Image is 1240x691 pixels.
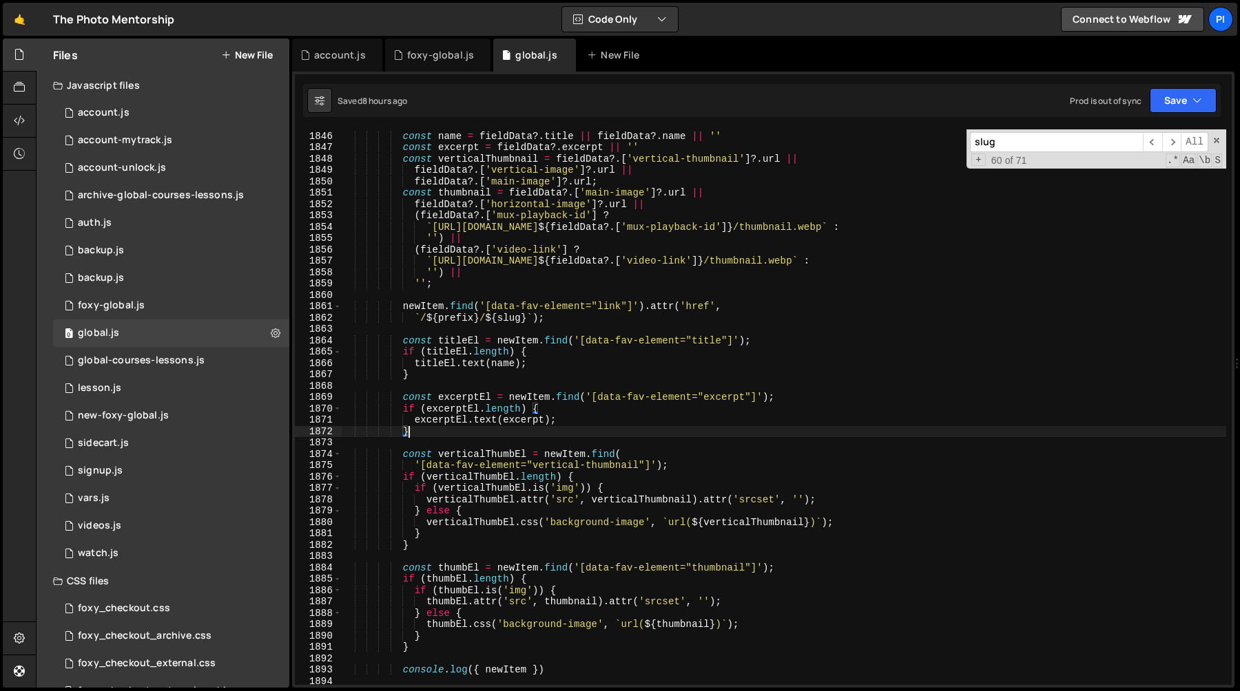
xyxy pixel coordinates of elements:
div: 1884 [295,562,342,574]
div: 13533/38747.css [53,650,289,677]
div: 13533/45030.js [53,264,289,292]
div: 13533/34220.js [53,99,289,127]
div: backup.js [78,244,124,257]
div: 1880 [295,517,342,529]
div: vars.js [78,492,110,504]
div: Javascript files [37,72,289,99]
div: 1867 [295,369,342,381]
div: 1856 [295,244,342,256]
div: 1847 [295,142,342,153]
div: 13533/35292.js [53,347,289,374]
div: 1892 [295,653,342,665]
div: account-mytrack.js [78,134,172,147]
a: Connect to Webflow [1061,7,1204,32]
div: 13533/43968.js [53,182,289,209]
input: Search for [970,132,1143,152]
div: 13533/41206.js [53,154,289,182]
div: 13533/38507.css [53,595,289,622]
div: 1853 [295,210,342,222]
div: 1846 [295,131,342,142]
div: 1850 [295,176,342,188]
div: foxy-global.js [407,48,474,62]
div: account.js [78,107,130,119]
div: 1870 [295,403,342,415]
div: 1875 [295,460,342,471]
h2: Files [53,47,78,63]
div: archive-global-courses-lessons.js [78,189,244,202]
div: account-unlock.js [78,162,166,174]
div: CSS files [37,567,289,595]
div: 13533/34219.js [53,292,289,319]
div: 1868 [295,381,342,392]
div: 1855 [295,233,342,244]
span: RegExp Search [1166,153,1180,167]
span: CaseSensitive Search [1181,153,1196,167]
div: foxy_checkout.css [78,602,170,615]
div: 1876 [295,471,342,483]
div: 1866 [295,358,342,370]
div: new-foxy-global.js [78,410,169,422]
span: ​ [1162,132,1181,152]
div: account.js [314,48,366,62]
div: 1890 [295,630,342,642]
div: 1859 [295,278,342,290]
div: 1894 [295,676,342,688]
div: 1883 [295,551,342,562]
div: 1864 [295,335,342,347]
div: 1873 [295,437,342,449]
span: 0 [65,329,73,340]
div: foxy_checkout_external.css [78,657,216,670]
div: 1858 [295,267,342,279]
div: 1877 [295,482,342,494]
div: 1849 [295,164,342,176]
div: 1869 [295,392,342,403]
div: lesson.js [78,382,121,394]
div: Saved [338,95,408,107]
a: 🤙 [3,3,37,36]
div: 1886 [295,585,342,597]
button: Code Only [562,7,678,32]
span: 60 of 71 [986,155,1033,167]
div: auth.js [78,217,112,229]
div: 1882 [295,540,342,551]
div: 13533/38628.js [53,127,289,154]
div: foxy_checkout_archive.css [78,630,211,642]
div: 1848 [295,153,342,165]
div: 1872 [295,426,342,438]
div: 1879 [295,505,342,517]
div: signup.js [78,465,123,477]
div: 13533/38527.js [53,540,289,567]
div: 1861 [295,301,342,312]
div: 1871 [295,414,342,426]
div: 1888 [295,608,342,619]
div: Prod is out of sync [1070,95,1141,107]
div: New File [587,48,645,62]
div: 13533/35472.js [53,374,289,402]
div: Pi [1208,7,1233,32]
div: 1878 [295,494,342,506]
div: 13533/42246.js [53,512,289,540]
div: 1874 [295,449,342,460]
div: 13533/44030.css [53,622,289,650]
div: global-courses-lessons.js [78,354,205,367]
span: Alt-Enter [1181,132,1208,152]
div: backup.js [78,272,124,284]
div: 13533/39483.js [53,319,289,347]
div: 1889 [295,619,342,630]
div: global.js [515,48,557,62]
div: global.js [78,327,119,339]
div: 1887 [295,596,342,608]
div: 13533/43446.js [53,429,289,457]
div: 13533/35364.js [53,457,289,485]
div: sidecart.js [78,437,129,449]
div: 1885 [295,573,342,585]
span: Whole Word Search [1197,153,1212,167]
div: 13533/38978.js [53,485,289,512]
span: Search In Selection [1213,153,1222,167]
div: 1863 [295,323,342,335]
div: videos.js [78,520,121,532]
button: New File [221,50,273,61]
div: 13533/40053.js [53,402,289,429]
span: ​ [1143,132,1162,152]
div: 1865 [295,346,342,358]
